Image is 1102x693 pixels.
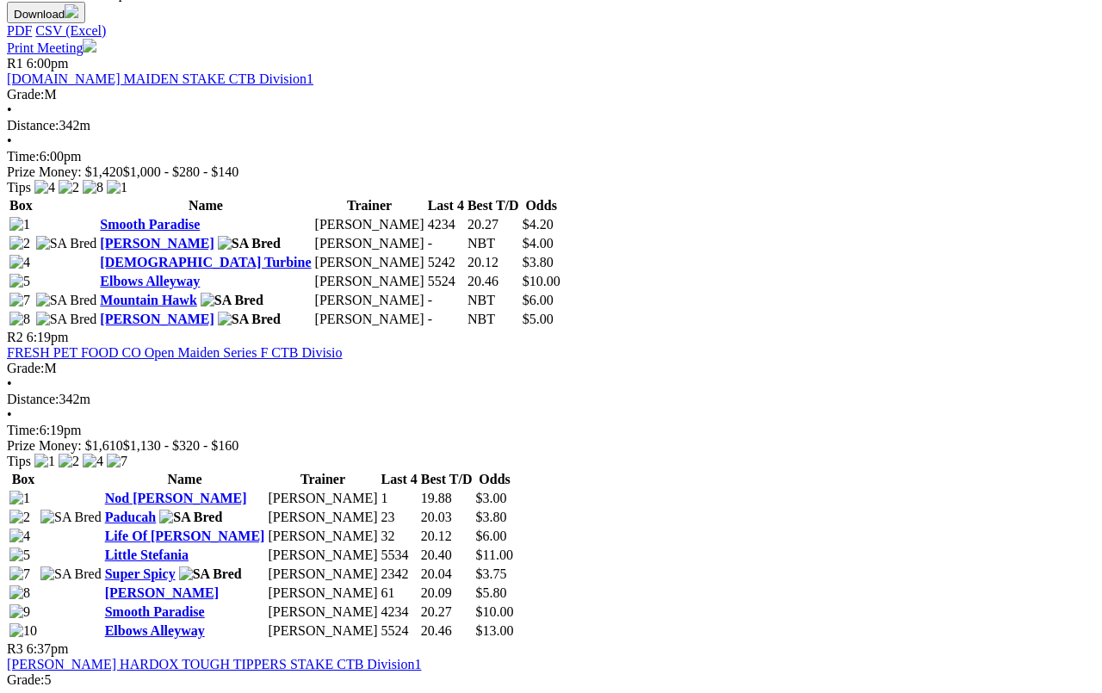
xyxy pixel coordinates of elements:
[7,672,1095,688] div: 5
[7,23,1095,39] div: Download
[523,274,560,288] span: $10.00
[427,292,465,309] td: -
[7,102,12,117] span: •
[381,585,418,602] td: 61
[7,641,23,656] span: R3
[467,235,520,252] td: NBT
[100,236,214,251] a: [PERSON_NAME]
[7,345,343,360] a: FRESH PET FOOD CO Open Maiden Series F CTB Divisio
[467,292,520,309] td: NBT
[7,438,1095,454] div: Prize Money: $1,610
[218,312,281,327] img: SA Bred
[105,548,189,562] a: Little Stefania
[427,197,465,214] th: Last 4
[7,423,40,437] span: Time:
[427,311,465,328] td: -
[100,274,200,288] a: Elbows Alleyway
[27,56,69,71] span: 6:00pm
[105,623,205,638] a: Elbows Alleyway
[34,180,55,195] img: 4
[105,566,176,581] a: Super Spicy
[314,216,425,233] td: [PERSON_NAME]
[476,491,507,505] span: $3.00
[381,603,418,621] td: 4234
[467,311,520,328] td: NBT
[7,180,31,195] span: Tips
[7,87,45,102] span: Grade:
[35,23,106,38] a: CSV (Excel)
[100,312,214,326] a: [PERSON_NAME]
[7,23,32,38] a: PDF
[7,56,23,71] span: R1
[107,180,127,195] img: 1
[9,217,30,232] img: 1
[427,235,465,252] td: -
[420,490,474,507] td: 19.88
[9,255,30,270] img: 4
[314,292,425,309] td: [PERSON_NAME]
[420,471,474,488] th: Best T/D
[267,622,378,640] td: [PERSON_NAME]
[59,180,79,195] img: 2
[381,566,418,583] td: 2342
[7,672,45,687] span: Grade:
[381,547,418,564] td: 5534
[59,454,79,469] img: 2
[7,330,23,344] span: R2
[467,197,520,214] th: Best T/D
[100,293,196,307] a: Mountain Hawk
[476,510,507,524] span: $3.80
[7,149,1095,164] div: 6:00pm
[427,273,465,290] td: 5524
[476,623,514,638] span: $13.00
[9,529,30,544] img: 4
[420,528,474,545] td: 20.12
[314,254,425,271] td: [PERSON_NAME]
[523,217,554,232] span: $4.20
[267,603,378,621] td: [PERSON_NAME]
[123,164,239,179] span: $1,000 - $280 - $140
[100,255,311,269] a: [DEMOGRAPHIC_DATA] Turbine
[7,361,1095,376] div: M
[105,585,219,600] a: [PERSON_NAME]
[267,490,378,507] td: [PERSON_NAME]
[267,547,378,564] td: [PERSON_NAME]
[105,510,157,524] a: Paducah
[36,293,97,308] img: SA Bred
[7,87,1095,102] div: M
[9,293,30,308] img: 7
[522,197,561,214] th: Odds
[83,39,96,53] img: printer.svg
[107,454,127,469] img: 7
[420,547,474,564] td: 20.40
[523,312,554,326] span: $5.00
[9,604,30,620] img: 9
[314,197,425,214] th: Trainer
[83,180,103,195] img: 8
[7,2,85,23] button: Download
[36,236,97,251] img: SA Bred
[83,454,103,469] img: 4
[420,603,474,621] td: 20.27
[420,509,474,526] td: 20.03
[65,4,78,18] img: download.svg
[475,471,515,488] th: Odds
[7,40,96,55] a: Print Meeting
[267,585,378,602] td: [PERSON_NAME]
[381,622,418,640] td: 5524
[476,529,507,543] span: $6.00
[420,566,474,583] td: 20.04
[104,471,266,488] th: Name
[40,510,102,525] img: SA Bred
[420,585,474,602] td: 20.09
[7,164,1095,180] div: Prize Money: $1,420
[476,604,514,619] span: $10.00
[27,330,69,344] span: 6:19pm
[7,454,31,468] span: Tips
[218,236,281,251] img: SA Bred
[267,471,378,488] th: Trainer
[9,623,37,639] img: 10
[7,118,59,133] span: Distance:
[427,254,465,271] td: 5242
[9,198,33,213] span: Box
